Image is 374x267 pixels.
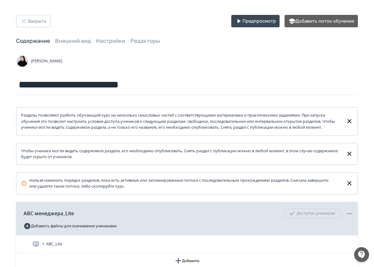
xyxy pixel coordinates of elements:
div: Разделы позволяют разбить обучающий курс на несколько смысловых частей с соответствующими материа... [21,112,341,131]
div: 1. ABC_Lite [16,235,358,253]
span: 1. ABC_Lite [42,241,62,247]
button: Предпросмотр [231,15,280,27]
img: Avatar [16,55,28,67]
a: Редакторы [130,38,160,44]
button: Добавить файлы для скачивания учениками [24,221,117,231]
div: Чтобы ученики могли видеть содержимое раздела, его необходимо опубликовать. Снять раздел с публик... [21,148,341,160]
a: Настройки [96,38,125,44]
a: Содержание [16,38,50,44]
button: Добавить поток обучения [285,15,358,27]
div: Доступно ученикам [284,209,341,218]
button: Закрыть [16,15,50,27]
span: [PERSON_NAME] [31,58,62,64]
span: ABC менеджера_Lite [24,210,74,217]
a: Внешний вид [55,38,91,44]
div: Нельзя изменить порядок разделов, пока есть активные или запланированные потоки с последовательны... [21,177,336,189]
